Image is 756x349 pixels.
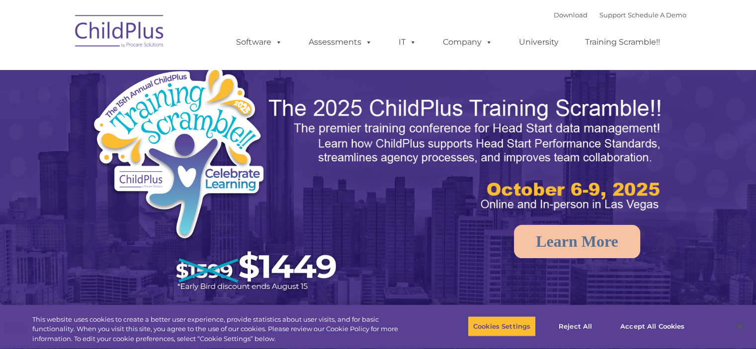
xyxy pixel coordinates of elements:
[509,32,569,52] a: University
[468,316,536,337] button: Cookies Settings
[599,11,626,19] a: Support
[544,316,606,337] button: Reject All
[32,315,416,344] div: This website uses cookies to create a better user experience, provide statistics about user visit...
[226,32,292,52] a: Software
[514,225,640,258] a: Learn More
[299,32,382,52] a: Assessments
[138,106,180,114] span: Phone number
[70,8,169,58] img: ChildPlus by Procare Solutions
[575,32,670,52] a: Training Scramble!!
[433,32,503,52] a: Company
[729,315,751,337] button: Close
[554,11,588,19] a: Download
[628,11,686,19] a: Schedule A Demo
[389,32,426,52] a: IT
[138,66,168,73] span: Last name
[615,316,690,337] button: Accept All Cookies
[554,11,686,19] font: |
